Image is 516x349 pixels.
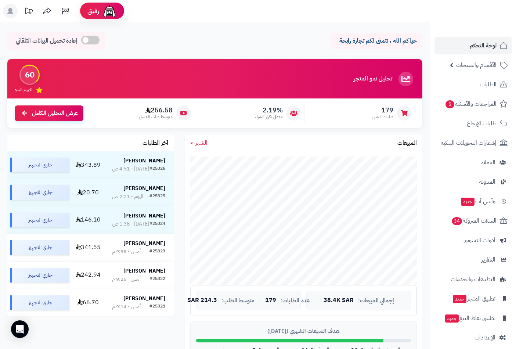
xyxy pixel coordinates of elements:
[452,294,495,304] span: تطبيق المتجر
[451,216,497,226] span: السلات المتروكة
[324,297,354,304] span: 38.4K SAR
[190,139,208,147] a: الشهر
[441,138,497,148] span: إشعارات التحويلات البنكية
[10,240,69,255] div: جاري التجهيز
[112,165,149,173] div: [DATE] - 4:51 ص
[463,235,495,245] span: أدوات التسويق
[32,109,78,118] span: عرض التحليل الكامل
[474,332,495,343] span: الإعدادات
[112,276,141,283] div: أمس - 9:26 م
[149,165,165,173] div: #25326
[461,198,474,206] span: جديد
[281,298,310,304] span: عدد الطلبات:
[72,289,104,316] td: 66.70
[123,212,165,220] strong: [PERSON_NAME]
[10,185,69,200] div: جاري التجهيز
[139,114,173,120] span: متوسط طلب العميل
[149,193,165,200] div: #25325
[434,270,512,288] a: التطبيقات والخدمات
[196,327,411,335] div: هدف المبيعات الشهري ([DATE])
[336,37,417,45] p: حياكم الله ، نتمنى لكم تجارة رابحة
[466,19,509,35] img: logo-2.png
[259,298,261,303] span: |
[456,60,497,70] span: الأقسام والمنتجات
[221,298,255,304] span: متوسط الطلب:
[15,87,32,93] span: تقييم النمو
[372,106,393,114] span: 179
[445,314,459,323] span: جديد
[10,268,69,283] div: جاري التجهيز
[149,248,165,255] div: #25323
[470,40,497,51] span: لوحة التحكم
[72,206,104,234] td: 146.10
[123,267,165,275] strong: [PERSON_NAME]
[358,298,394,304] span: إجمالي المبيعات:
[149,276,165,283] div: #25322
[10,213,69,227] div: جاري التجهيز
[453,295,466,303] span: جديد
[481,255,495,265] span: التقارير
[149,303,165,310] div: #25321
[10,295,69,310] div: جاري التجهيز
[452,217,462,225] span: 34
[149,220,165,228] div: #25324
[195,138,208,147] span: الشهر
[467,118,497,129] span: طلبات الإرجاع
[480,79,497,90] span: الطلبات
[102,4,117,18] img: ai-face.png
[139,106,173,114] span: 256.58
[434,329,512,346] a: الإعدادات
[445,99,497,109] span: المراجعات والأسئلة
[434,173,512,191] a: المدونة
[434,251,512,269] a: التقارير
[434,309,512,327] a: تطبيق نقاط البيعجديد
[187,297,217,304] span: 214.3 SAR
[434,76,512,93] a: الطلبات
[72,151,104,179] td: 343.89
[16,37,77,45] span: إعادة تحميل البيانات التلقائي
[112,193,143,200] div: اليوم - 2:21 ص
[123,184,165,192] strong: [PERSON_NAME]
[397,140,417,147] h3: المبيعات
[112,248,141,255] div: أمس - 9:58 م
[434,115,512,132] a: طلبات الإرجاع
[481,157,495,168] span: العملاء
[434,154,512,171] a: العملاء
[123,240,165,247] strong: [PERSON_NAME]
[112,220,149,228] div: [DATE] - 1:38 ص
[444,313,495,323] span: تطبيق نقاط البيع
[15,105,83,121] a: عرض التحليل الكامل
[123,157,165,165] strong: [PERSON_NAME]
[460,196,495,206] span: وآتس آب
[451,274,495,284] span: التطبيقات والخدمات
[10,158,69,172] div: جاري التجهيز
[123,295,165,302] strong: [PERSON_NAME]
[434,193,512,210] a: وآتس آبجديد
[372,114,393,120] span: طلبات الشهر
[112,303,141,310] div: أمس - 9:14 م
[434,95,512,113] a: المراجعات والأسئلة5
[479,177,495,187] span: المدونة
[445,100,454,108] span: 5
[87,7,99,15] span: رفيق
[11,320,29,338] div: Open Intercom Messenger
[265,297,276,304] span: 179
[434,290,512,307] a: تطبيق المتجرجديد
[19,4,38,20] a: تحديثات المنصة
[72,262,104,289] td: 242.94
[255,114,283,120] span: معدل تكرار الشراء
[255,106,283,114] span: 2.19%
[142,140,168,147] h3: آخر الطلبات
[354,76,392,82] h3: تحليل نمو المتجر
[434,231,512,249] a: أدوات التسويق
[434,37,512,54] a: لوحة التحكم
[434,134,512,152] a: إشعارات التحويلات البنكية
[72,179,104,206] td: 20.70
[434,212,512,230] a: السلات المتروكة34
[72,234,104,261] td: 341.55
